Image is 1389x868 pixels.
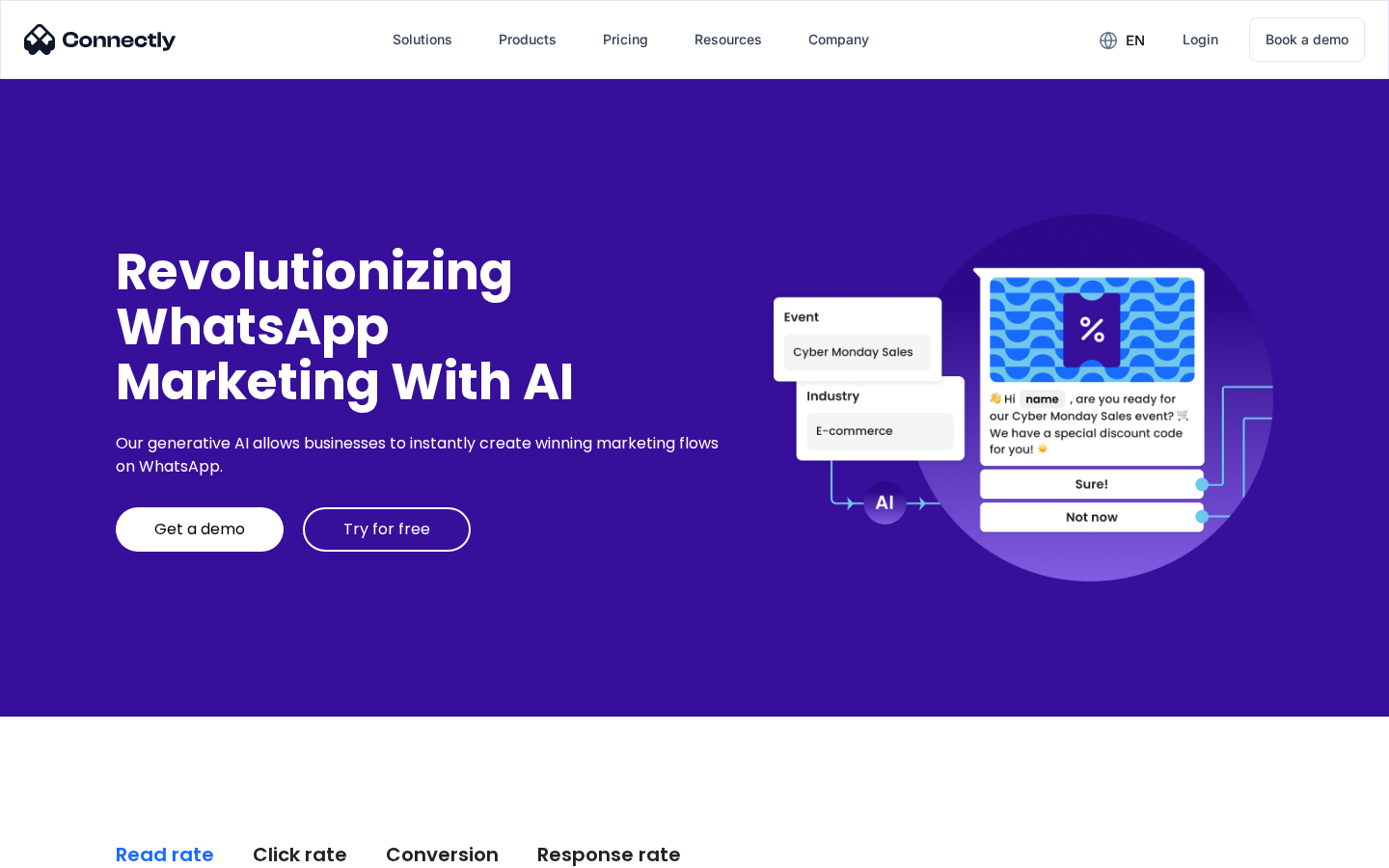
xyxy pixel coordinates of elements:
div: Solutions [393,26,452,53]
div: Conversion [386,841,499,868]
a: Get a demo [116,507,284,552]
a: Pricing [587,16,664,63]
ul: Language list [39,834,116,861]
img: Connectly Logo [24,24,177,55]
div: Click rate [253,841,347,868]
div: Login [1183,26,1218,53]
a: Login [1167,16,1234,63]
aside: Language selected: English [19,834,116,861]
div: Pricing [603,26,648,53]
div: Response rate [537,841,681,868]
div: Revolutionizing WhatsApp Marketing With AI [116,244,725,410]
div: Company [808,26,869,53]
div: Products [499,26,557,53]
div: en [1126,27,1145,54]
div: Get a demo [154,520,245,539]
a: Book a demo [1249,17,1365,62]
div: Resources [694,26,762,53]
div: Our generative AI allows businesses to instantly create winning marketing flows on WhatsApp. [116,432,725,478]
div: Read rate [116,841,214,868]
div: Try for free [343,520,430,539]
a: Try for free [303,507,471,552]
